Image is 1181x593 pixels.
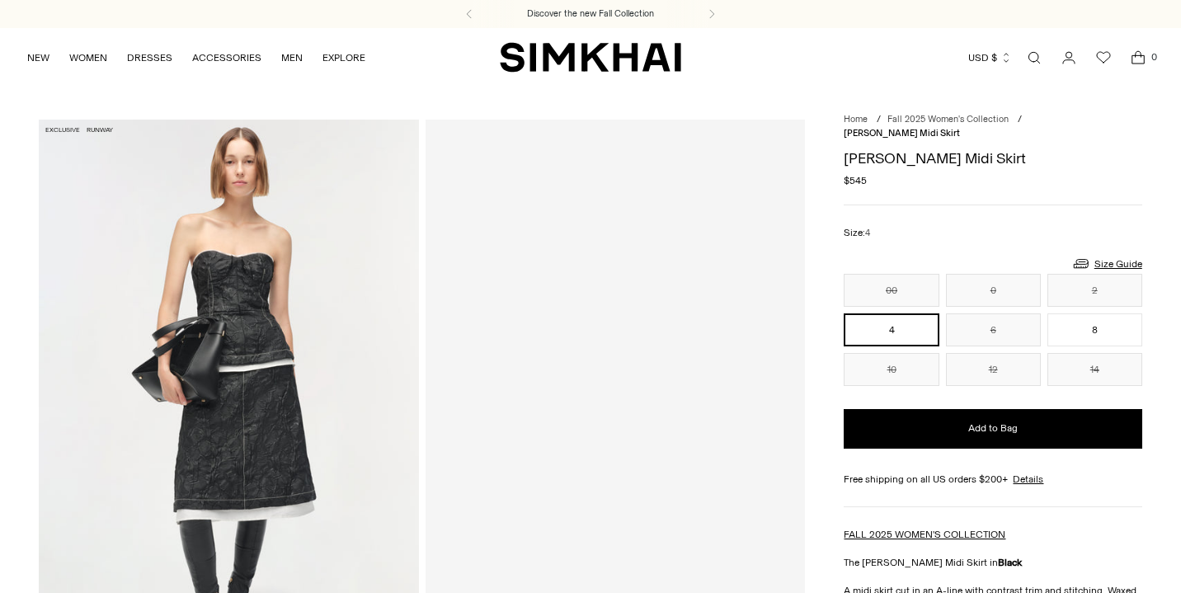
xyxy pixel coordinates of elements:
[322,40,365,76] a: EXPLORE
[844,313,939,346] button: 4
[968,421,1018,435] span: Add to Bag
[1087,41,1120,74] a: Wishlist
[844,151,1141,166] h1: [PERSON_NAME] Midi Skirt
[865,228,870,238] span: 4
[1146,49,1161,64] span: 0
[877,113,881,127] div: /
[1047,274,1142,307] button: 2
[192,40,261,76] a: ACCESSORIES
[527,7,654,21] a: Discover the new Fall Collection
[1052,41,1085,74] a: Go to the account page
[844,409,1141,449] button: Add to Bag
[844,113,1141,140] nav: breadcrumbs
[844,128,960,139] span: [PERSON_NAME] Midi Skirt
[1071,253,1142,274] a: Size Guide
[946,353,1041,386] button: 12
[844,472,1141,487] div: Free shipping on all US orders $200+
[27,40,49,76] a: NEW
[844,173,867,188] span: $545
[887,114,1009,125] a: Fall 2025 Women's Collection
[1018,41,1051,74] a: Open search modal
[998,557,1022,568] strong: Black
[1122,41,1155,74] a: Open cart modal
[69,40,107,76] a: WOMEN
[946,313,1041,346] button: 6
[1047,353,1142,386] button: 14
[127,40,172,76] a: DRESSES
[844,353,939,386] button: 10
[281,40,303,76] a: MEN
[844,529,1005,540] a: FALL 2025 WOMEN'S COLLECTION
[946,274,1041,307] button: 0
[1047,313,1142,346] button: 8
[844,114,868,125] a: Home
[500,41,681,73] a: SIMKHAI
[844,274,939,307] button: 00
[968,40,1012,76] button: USD $
[1013,472,1043,487] a: Details
[844,225,870,241] label: Size:
[844,555,1141,570] p: The [PERSON_NAME] Midi Skirt in
[1018,113,1022,127] div: /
